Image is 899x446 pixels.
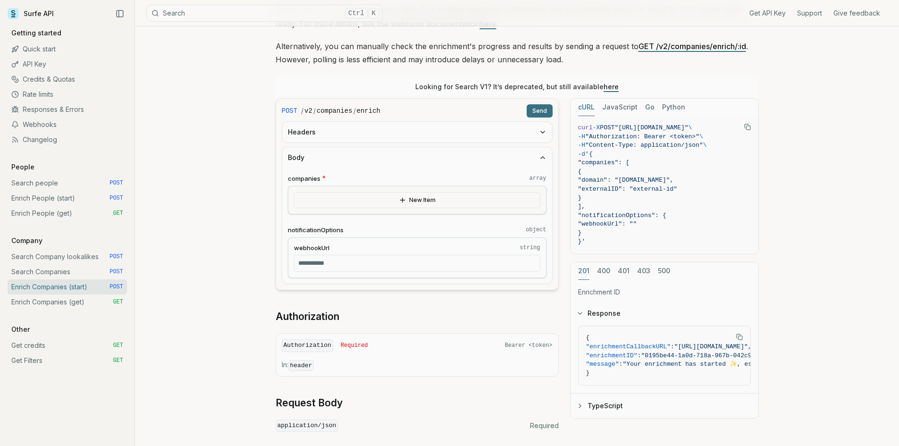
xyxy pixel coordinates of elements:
[527,104,553,118] button: Send
[276,420,338,432] code: application/json
[689,124,692,131] span: \
[109,283,123,291] span: POST
[301,106,303,116] span: /
[8,295,127,310] a: Enrich Companies (get) GET
[8,279,127,295] a: Enrich Companies (start) POST
[578,220,637,227] span: "webhookUrl": ""
[578,287,751,297] p: Enrichment ID
[530,421,559,430] span: Required
[671,343,674,350] span: :
[604,83,619,91] a: here
[276,310,339,323] a: Authorization
[8,132,127,147] a: Changelog
[585,142,703,149] span: "Content-Type: application/json"
[593,124,600,131] span: -X
[586,361,619,368] span: "message"
[109,194,123,202] span: POST
[8,57,127,72] a: API Key
[641,352,781,359] span: "0195be44-1a0d-718a-967b-042c9d17ffd7"
[637,262,650,280] button: 403
[597,262,610,280] button: 400
[578,238,586,245] span: }'
[282,360,553,370] p: In:
[8,87,127,102] a: Rate limits
[578,124,593,131] span: curl
[639,42,746,51] a: GET /v2/companies/enrich/:id
[8,249,127,264] a: Search Company lookalikes POST
[8,325,34,334] p: Other
[526,226,546,234] code: object
[8,102,127,117] a: Responses & Errors
[585,151,593,158] span: '{
[578,159,630,166] span: "companies": [
[674,343,748,350] span: "[URL][DOMAIN_NAME]"
[8,191,127,206] a: Enrich People (start) POST
[357,106,380,116] code: enrich
[662,99,685,116] button: Python
[282,147,552,168] button: Body
[282,106,298,116] span: POST
[578,168,582,175] span: {
[638,352,641,359] span: :
[505,342,553,349] span: Bearer <token>
[520,244,540,252] code: string
[578,177,674,184] span: "domain": "[DOMAIN_NAME]",
[353,106,356,116] span: /
[740,120,755,134] button: Copy Text
[8,264,127,279] a: Search Companies POST
[586,370,590,377] span: }
[578,185,678,193] span: "externalID": "external-id"
[571,394,758,418] button: TypeScript
[833,8,880,18] a: Give feedback
[8,206,127,221] a: Enrich People (get) GET
[113,298,123,306] span: GET
[658,262,670,280] button: 500
[615,124,689,131] span: "[URL][DOMAIN_NAME]"
[113,357,123,364] span: GET
[585,133,699,140] span: "Authorization: Bearer <token>"
[600,124,614,131] span: POST
[8,117,127,132] a: Webhooks
[341,342,368,349] span: Required
[578,212,666,219] span: "notificationOptions": {
[578,203,586,210] span: ],
[282,339,333,352] code: Authorization
[8,353,127,368] a: Get Filters GET
[317,106,353,116] code: companies
[578,194,582,202] span: }
[8,72,127,87] a: Credits & Quotas
[586,334,590,341] span: {
[8,162,38,172] p: People
[748,343,752,350] span: ,
[113,342,123,349] span: GET
[578,142,586,149] span: -H
[578,151,586,158] span: -d
[294,192,540,208] button: New Item
[113,7,127,21] button: Collapse Sidebar
[699,133,703,140] span: \
[8,176,127,191] a: Search people POST
[415,82,619,92] p: Looking for Search V1? It’s deprecated, but still available
[369,8,379,18] kbd: K
[732,330,747,344] button: Copy Text
[749,8,786,18] a: Get API Key
[288,226,344,235] span: notificationOptions
[578,133,586,140] span: -H
[8,28,65,38] p: Getting started
[578,99,595,116] button: cURL
[618,262,630,280] button: 401
[571,326,758,393] div: Response
[578,262,589,280] button: 201
[113,210,123,217] span: GET
[571,301,758,326] button: Response
[797,8,822,18] a: Support
[602,99,638,116] button: JavaScript
[313,106,316,116] span: /
[288,174,320,183] span: companies
[294,244,329,252] span: webhookUrl
[529,175,546,182] code: array
[304,106,312,116] code: v2
[8,42,127,57] a: Quick start
[8,236,46,245] p: Company
[8,7,54,21] a: Surfe API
